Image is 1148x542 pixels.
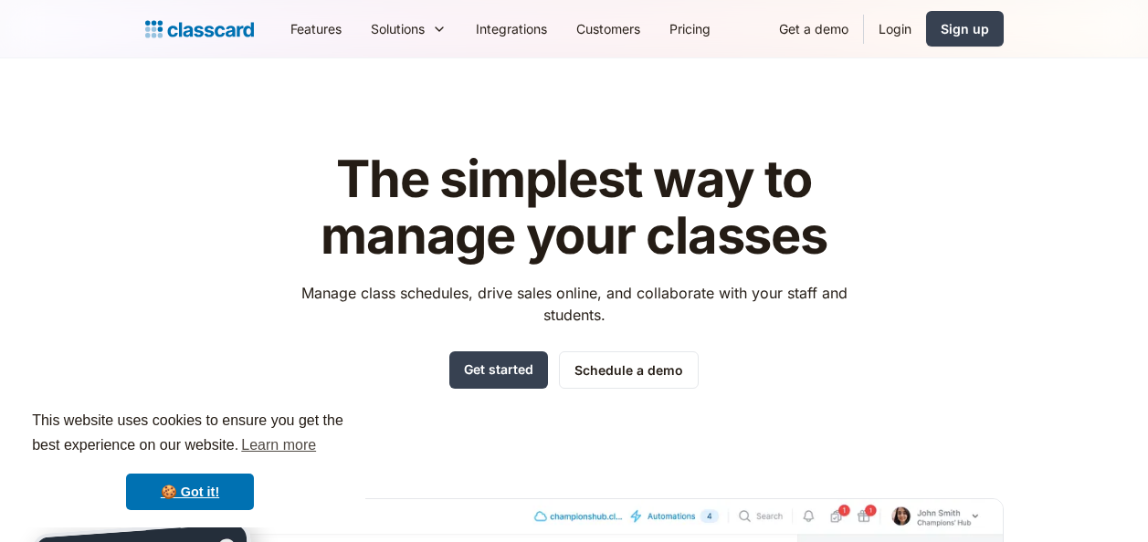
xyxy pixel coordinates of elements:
[371,19,425,38] div: Solutions
[562,8,655,49] a: Customers
[941,19,989,38] div: Sign up
[655,8,725,49] a: Pricing
[284,151,864,264] h1: The simplest way to manage your classes
[559,351,699,389] a: Schedule a demo
[126,474,254,510] a: dismiss cookie message
[145,16,254,42] a: home
[449,351,548,389] a: Get started
[461,8,562,49] a: Integrations
[764,8,863,49] a: Get a demo
[15,392,365,527] div: cookieconsent
[284,282,864,326] p: Manage class schedules, drive sales online, and collaborate with your staff and students.
[276,8,356,49] a: Features
[356,8,461,49] div: Solutions
[926,11,1004,47] a: Sign up
[864,8,926,49] a: Login
[32,410,348,459] span: This website uses cookies to ensure you get the best experience on our website.
[238,432,319,459] a: learn more about cookies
